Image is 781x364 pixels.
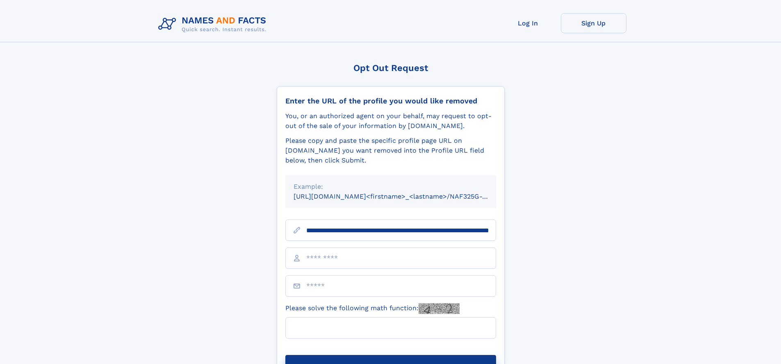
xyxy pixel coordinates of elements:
[285,111,496,131] div: You, or an authorized agent on your behalf, may request to opt-out of the sale of your informatio...
[285,303,460,314] label: Please solve the following math function:
[285,136,496,165] div: Please copy and paste the specific profile page URL on [DOMAIN_NAME] you want removed into the Pr...
[277,63,505,73] div: Opt Out Request
[561,13,626,33] a: Sign Up
[294,192,512,200] small: [URL][DOMAIN_NAME]<firstname>_<lastname>/NAF325G-xxxxxxxx
[155,13,273,35] img: Logo Names and Facts
[294,182,488,192] div: Example:
[495,13,561,33] a: Log In
[285,96,496,105] div: Enter the URL of the profile you would like removed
